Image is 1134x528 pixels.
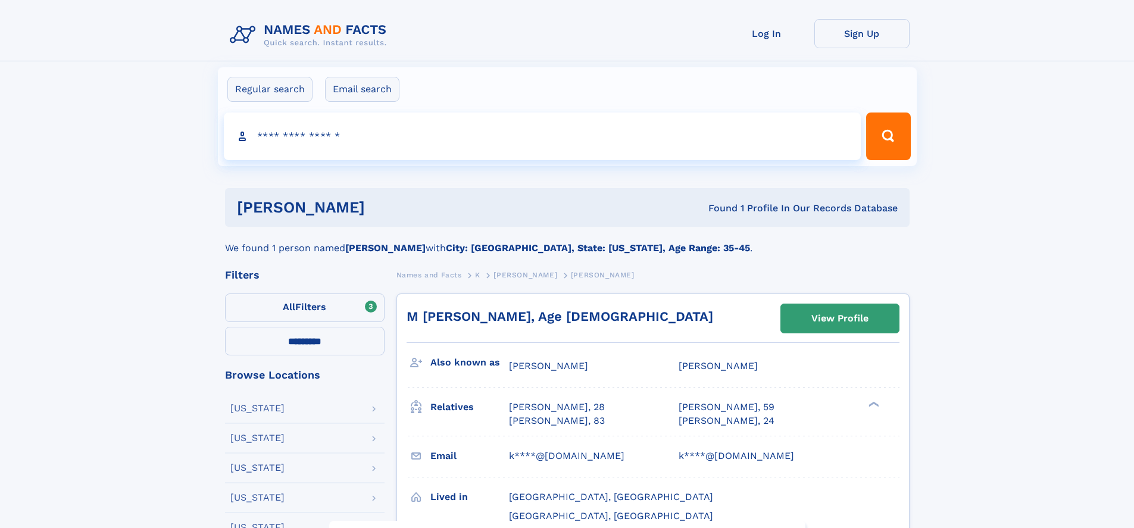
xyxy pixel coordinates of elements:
[225,370,385,380] div: Browse Locations
[237,200,537,215] h1: [PERSON_NAME]
[230,404,285,413] div: [US_STATE]
[430,446,509,466] h3: Email
[493,267,557,282] a: [PERSON_NAME]
[475,271,480,279] span: K
[345,242,426,254] b: [PERSON_NAME]
[493,271,557,279] span: [PERSON_NAME]
[224,113,861,160] input: search input
[225,227,910,255] div: We found 1 person named with .
[396,267,462,282] a: Names and Facts
[719,19,814,48] a: Log In
[230,463,285,473] div: [US_STATE]
[811,305,869,332] div: View Profile
[325,77,399,102] label: Email search
[781,304,899,333] a: View Profile
[430,397,509,417] h3: Relatives
[866,113,910,160] button: Search Button
[509,414,605,427] a: [PERSON_NAME], 83
[509,360,588,371] span: [PERSON_NAME]
[509,491,713,502] span: [GEOGRAPHIC_DATA], [GEOGRAPHIC_DATA]
[430,487,509,507] h3: Lived in
[283,301,295,313] span: All
[225,270,385,280] div: Filters
[679,401,774,414] a: [PERSON_NAME], 59
[230,493,285,502] div: [US_STATE]
[571,271,635,279] span: [PERSON_NAME]
[814,19,910,48] a: Sign Up
[446,242,750,254] b: City: [GEOGRAPHIC_DATA], State: [US_STATE], Age Range: 35-45
[225,293,385,322] label: Filters
[509,510,713,521] span: [GEOGRAPHIC_DATA], [GEOGRAPHIC_DATA]
[230,433,285,443] div: [US_STATE]
[679,414,774,427] a: [PERSON_NAME], 24
[475,267,480,282] a: K
[509,401,605,414] a: [PERSON_NAME], 28
[866,401,880,408] div: ❯
[679,360,758,371] span: [PERSON_NAME]
[407,309,713,324] a: M [PERSON_NAME], Age [DEMOGRAPHIC_DATA]
[227,77,313,102] label: Regular search
[430,352,509,373] h3: Also known as
[536,202,898,215] div: Found 1 Profile In Our Records Database
[225,19,396,51] img: Logo Names and Facts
